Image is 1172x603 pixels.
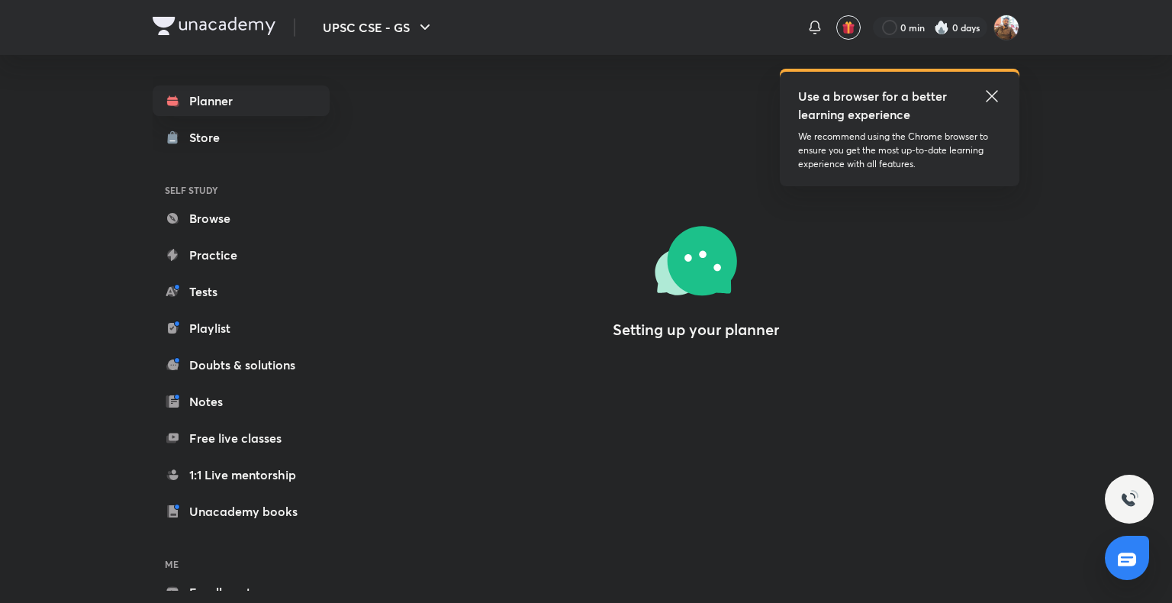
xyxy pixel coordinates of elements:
img: streak [934,20,949,35]
a: Planner [153,85,330,116]
h5: Use a browser for a better learning experience [798,87,950,124]
button: UPSC CSE - GS [314,12,443,43]
h6: SELF STUDY [153,177,330,203]
a: Doubts & solutions [153,350,330,380]
div: Store [189,128,229,147]
h4: Setting up your planner [613,321,779,339]
a: 1:1 Live mentorship [153,460,330,490]
a: Notes [153,386,330,417]
a: Free live classes [153,423,330,453]
a: Playlist [153,313,330,343]
img: Himanshu Yadav [993,15,1019,40]
a: Practice [153,240,330,270]
a: Store [153,122,330,153]
a: Browse [153,203,330,234]
a: Tests [153,276,330,307]
img: ttu [1120,490,1138,508]
a: Company Logo [153,17,275,39]
button: avatar [836,15,861,40]
h6: ME [153,551,330,577]
img: Company Logo [153,17,275,35]
p: We recommend using the Chrome browser to ensure you get the most up-to-date learning experience w... [798,130,1001,171]
a: Unacademy books [153,496,330,527]
img: avatar [842,21,855,34]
